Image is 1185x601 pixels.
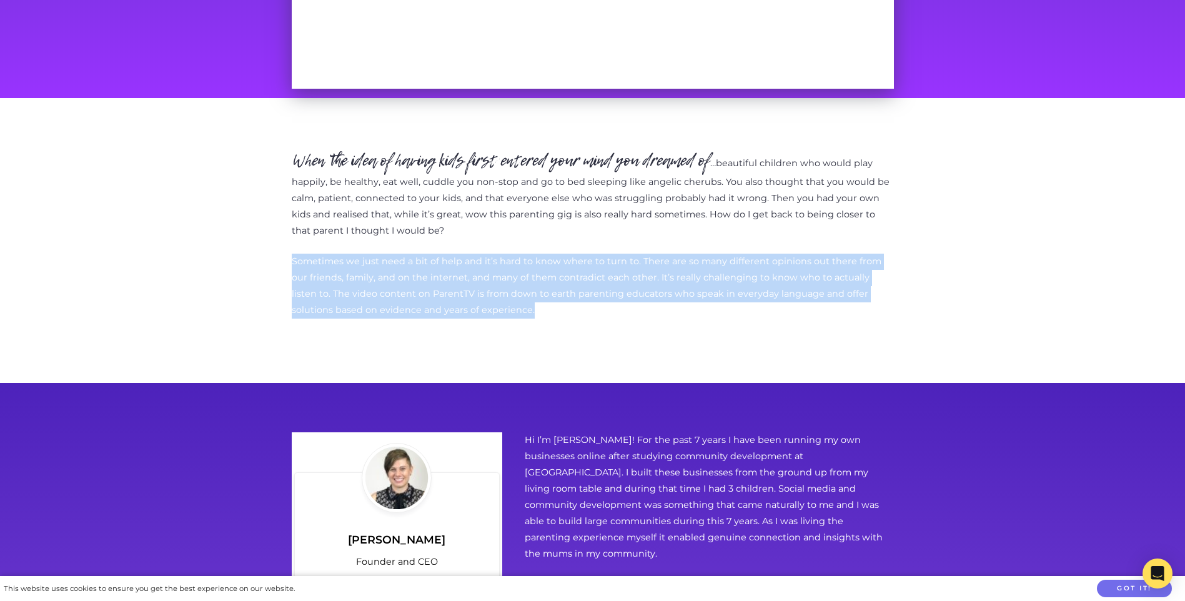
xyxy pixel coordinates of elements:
[292,147,894,239] p: …beautiful children who would play happily, be healthy, eat well, cuddle you non-stop and go to b...
[362,443,432,513] img: Image-from-iOS-copy-90x90.jpg
[1143,559,1173,589] div: Open Intercom Messenger
[292,254,894,319] p: Sometimes we just need a bit of help and it’s hard to know where to turn to. There are so many di...
[292,149,708,171] em: When the idea of having kids first entered your mind you dreamed of
[525,432,886,562] p: Hi I’m [PERSON_NAME]! For the past 7 years I have been running my own businesses online after stu...
[1097,580,1172,598] button: Got it!
[356,554,438,570] li: Founder and CEO
[4,582,295,595] div: This website uses cookies to ensure you get the best experience on our website.
[325,533,470,546] h5: [PERSON_NAME]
